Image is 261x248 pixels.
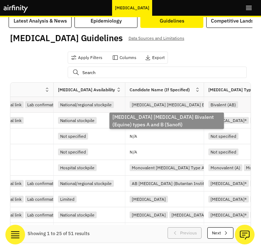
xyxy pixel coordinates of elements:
div: Candidate Name (if Specified) [130,87,190,93]
p: Data Sources and Limitations [129,34,184,42]
button: Columns [112,52,136,63]
div: Lab confirmation [25,211,62,218]
p: Export [152,55,165,60]
div: Hospital stockpile [58,164,97,171]
div: National/regional stockpile [58,101,114,108]
input: Search [68,67,247,78]
div: Lab confirmation [25,196,62,203]
div: Not specified [208,149,238,155]
div: [MEDICAL_DATA]® [208,196,249,203]
div: National stockpile [58,117,97,124]
div: Lab confirmation [25,101,62,108]
button: Previous [168,227,202,239]
div: [MEDICAL_DATA] heptavalent (Emergent) [169,211,254,218]
div: Limited [58,196,77,203]
div: AB [MEDICAL_DATA] (Butantan Institute) [130,180,214,187]
button: Export [145,52,165,63]
div: Epidemiology [79,17,133,25]
div: [MEDICAL_DATA]® [208,211,249,218]
div: Guidelines [145,17,199,25]
div: [MEDICAL_DATA] [130,211,168,218]
button: Apply Filters [71,52,102,63]
p: [MEDICAL_DATA] [115,5,149,11]
div: Latest Analysis & News [13,17,67,25]
div: [MEDICAL_DATA] Type [208,87,253,93]
div: Lab confirmation [25,180,62,187]
div: [MEDICAL_DATA] [130,117,168,124]
div: Bivalent (AB) [208,101,238,108]
h2: [MEDICAL_DATA] Guidelines [10,33,123,44]
div: [MEDICAL_DATA] heptavalent (Emergent) [169,117,254,124]
div: [MEDICAL_DATA]® [208,117,249,124]
div: [MEDICAL_DATA] Availability [58,87,115,93]
div: Not specified [208,133,238,140]
div: [MEDICAL_DATA]® [208,180,249,187]
div: Not specified [58,149,88,155]
div: Monovalent [MEDICAL_DATA] Type A (NPO Microgen) [130,164,238,171]
div: Not specified [58,133,88,140]
div: Monovalent (A) [208,164,242,171]
p: N/A [130,134,137,138]
div: Showing 1 to 25 of 51 results [28,230,90,237]
div: National/regional stockpile [58,180,114,187]
button: Ask our analysts [235,225,255,244]
button: Next [207,227,233,239]
div: National stockpile [58,211,97,218]
div: [MEDICAL_DATA] [130,196,168,203]
p: N/A [130,150,137,154]
button: Navigation menu [5,225,25,244]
